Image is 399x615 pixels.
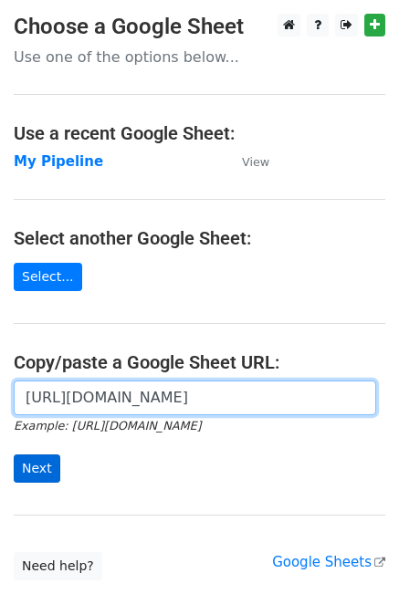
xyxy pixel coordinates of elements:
div: Widget de chat [308,527,399,615]
a: Need help? [14,552,102,580]
a: Google Sheets [272,554,385,570]
h4: Use a recent Google Sheet: [14,122,385,144]
a: My Pipeline [14,153,103,170]
small: Example: [URL][DOMAIN_NAME] [14,419,201,433]
a: Select... [14,263,82,291]
a: View [224,153,269,170]
input: Next [14,454,60,483]
input: Paste your Google Sheet URL here [14,380,376,415]
h4: Select another Google Sheet: [14,227,385,249]
h4: Copy/paste a Google Sheet URL: [14,351,385,373]
h3: Choose a Google Sheet [14,14,385,40]
small: View [242,155,269,169]
p: Use one of the options below... [14,47,385,67]
iframe: Chat Widget [308,527,399,615]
